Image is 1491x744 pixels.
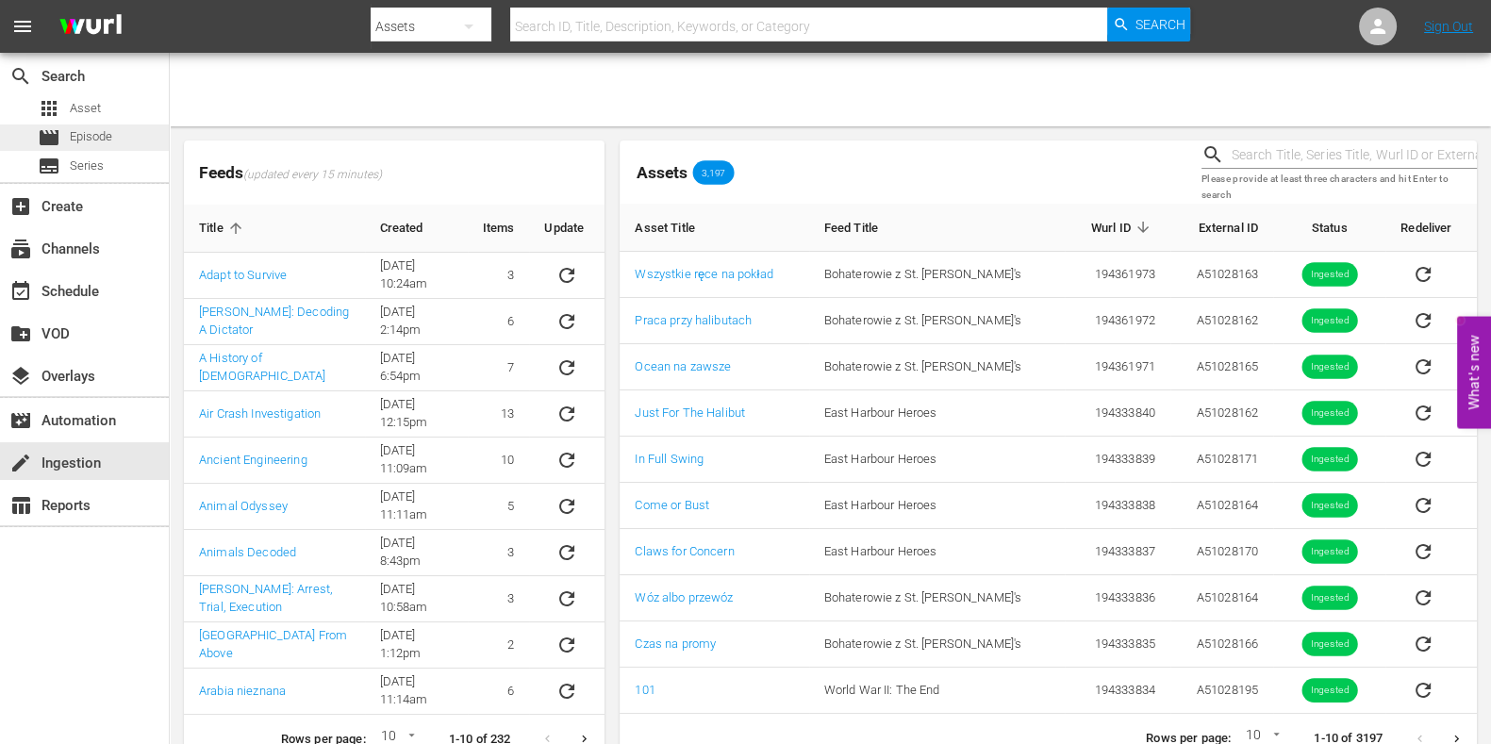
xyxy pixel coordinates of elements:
[1065,437,1170,483] td: 194333839
[1170,437,1273,483] td: A51028171
[468,576,530,622] td: 3
[1170,668,1273,714] td: A51028195
[1301,499,1357,513] span: Ingested
[635,452,704,466] a: In Full Swing
[620,204,1477,714] table: sticky table
[1457,316,1491,428] button: Open Feedback Widget
[365,253,468,299] td: [DATE] 10:24am
[1170,344,1273,390] td: A51028165
[809,575,1065,621] td: Bohaterowie z St. [PERSON_NAME]'s
[468,345,530,391] td: 7
[1065,252,1170,298] td: 194361973
[11,15,34,38] span: menu
[1065,575,1170,621] td: 194333836
[1065,390,1170,437] td: 194333840
[635,267,772,281] a: Wszystkie ręce na pokład
[809,529,1065,575] td: East Harbour Heroes
[1301,684,1357,698] span: Ingested
[635,544,734,558] a: Claws for Concern
[365,345,468,391] td: [DATE] 6:54pm
[1170,298,1273,344] td: A51028162
[38,126,60,149] span: Episode
[1301,637,1357,652] span: Ingested
[70,127,112,146] span: Episode
[1065,529,1170,575] td: 194333837
[468,299,530,345] td: 6
[365,576,468,622] td: [DATE] 10:58am
[468,253,530,299] td: 3
[468,622,530,669] td: 2
[243,168,382,183] span: (updated every 15 minutes)
[809,298,1065,344] td: Bohaterowie z St. [PERSON_NAME]'s
[365,299,468,345] td: [DATE] 2:14pm
[1065,298,1170,344] td: 194361972
[1065,668,1170,714] td: 194333834
[1232,141,1477,170] input: Search Title, Series Title, Wurl ID or External ID
[1170,252,1273,298] td: A51028163
[1301,314,1357,328] span: Ingested
[1065,344,1170,390] td: 194361971
[70,157,104,175] span: Series
[1301,360,1357,374] span: Ingested
[199,406,321,421] a: Air Crash Investigation
[635,637,716,651] a: Czas na promy
[468,530,530,576] td: 3
[199,582,333,614] a: [PERSON_NAME]: Arrest, Trial, Execution
[199,351,326,383] a: A History of [DEMOGRAPHIC_DATA]
[199,628,347,660] a: [GEOGRAPHIC_DATA] From Above
[468,438,530,484] td: 10
[635,405,745,420] a: Just For The Halibut
[1107,8,1190,41] button: Search
[1170,529,1273,575] td: A51028170
[45,5,136,49] img: ans4CAIJ8jUAAAAAAAAAAAAAAAAAAAAAAAAgQb4GAAAAAAAAAAAAAAAAAAAAAAAAJMjXAAAAAAAAAAAAAAAAAAAAAAAAgAT5G...
[635,590,733,604] a: Wóz albo przewóz
[365,438,468,484] td: [DATE] 11:09am
[1301,406,1357,421] span: Ingested
[809,344,1065,390] td: Bohaterowie z St. [PERSON_NAME]'s
[635,219,720,236] span: Asset Title
[365,530,468,576] td: [DATE] 8:43pm
[637,163,688,182] span: Assets
[1201,172,1477,203] p: Please provide at least three characters and hit Enter to search
[365,622,468,669] td: [DATE] 1:12pm
[38,97,60,120] span: Asset
[365,669,468,715] td: [DATE] 11:14am
[1170,483,1273,529] td: A51028164
[635,498,709,512] a: Come or Bust
[468,205,530,253] th: Items
[380,220,448,237] span: Created
[1273,204,1385,252] th: Status
[809,621,1065,668] td: Bohaterowie z St. [PERSON_NAME]'s
[184,205,605,715] table: sticky table
[468,484,530,530] td: 5
[199,268,287,282] a: Adapt to Survive
[365,391,468,438] td: [DATE] 12:15pm
[1170,575,1273,621] td: A51028164
[692,167,734,178] span: 3,197
[9,409,32,432] span: Automation
[9,238,32,260] span: Channels
[1170,204,1273,252] th: External ID
[635,359,731,373] a: Ocean na zawsze
[9,65,32,88] span: search
[1135,8,1185,41] span: Search
[9,494,32,517] span: Reports
[1170,390,1273,437] td: A51028162
[1065,483,1170,529] td: 194333838
[365,484,468,530] td: [DATE] 11:11am
[1301,268,1357,282] span: Ingested
[809,204,1065,252] th: Feed Title
[635,313,752,327] a: Praca przy halibutach
[529,205,605,253] th: Update
[809,390,1065,437] td: East Harbour Heroes
[199,499,288,513] a: Animal Odyssey
[809,437,1065,483] td: East Harbour Heroes
[199,545,296,559] a: Animals Decoded
[9,195,32,218] span: Create
[38,155,60,177] span: Series
[9,322,32,345] span: VOD
[9,365,32,388] span: Overlays
[468,669,530,715] td: 6
[1301,591,1357,605] span: Ingested
[635,683,654,697] a: 101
